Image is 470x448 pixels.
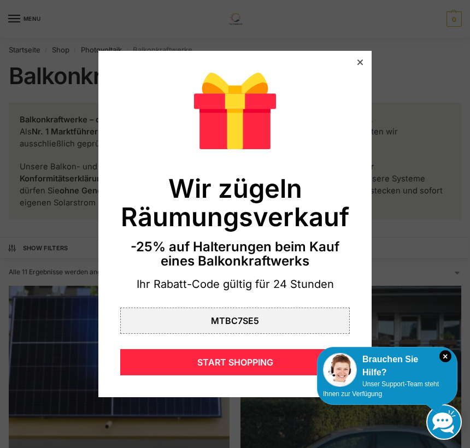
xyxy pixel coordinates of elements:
[120,240,350,269] div: -25% auf Halterungen beim Kauf eines Balkonkraftwerks
[120,308,350,334] div: MTBC7SE5
[323,353,357,387] img: Customer service
[211,316,259,325] div: MTBC7SE5
[323,380,439,398] span: Unser Support-Team steht Ihnen zur Verfügung
[120,277,350,292] div: Ihr Rabatt-Code gültig für 24 Stunden
[323,353,451,379] div: Brauchen Sie Hilfe?
[439,350,451,362] i: Schließen
[120,174,350,231] div: Wir zügeln Räumungsverkauf
[120,349,350,375] div: START SHOPPING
